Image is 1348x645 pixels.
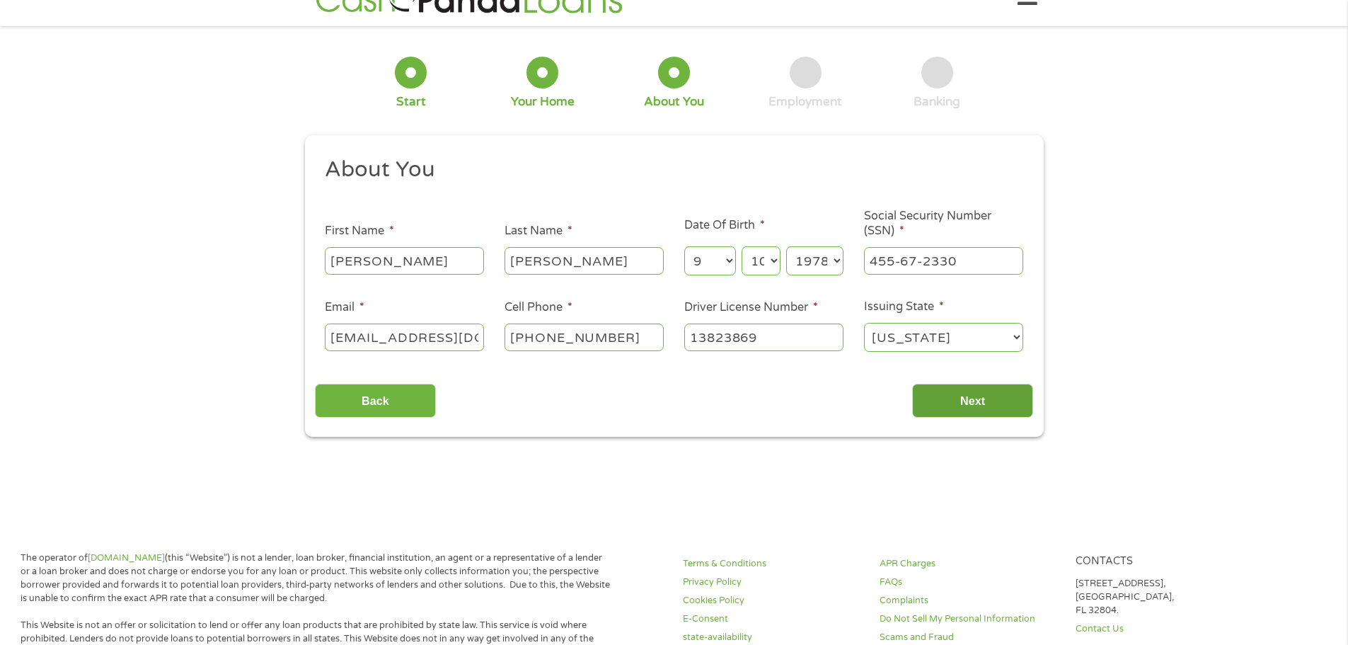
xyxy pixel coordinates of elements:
[880,594,1059,607] a: Complaints
[912,384,1033,418] input: Next
[684,218,765,233] label: Date Of Birth
[315,384,436,418] input: Back
[914,94,960,110] div: Banking
[325,324,484,350] input: john@gmail.com
[768,94,842,110] div: Employment
[683,557,863,571] a: Terms & Conditions
[644,94,704,110] div: About You
[880,631,1059,644] a: Scams and Fraud
[511,94,575,110] div: Your Home
[683,594,863,607] a: Cookies Policy
[505,300,572,315] label: Cell Phone
[325,300,364,315] label: Email
[325,224,394,239] label: First Name
[88,552,165,564] a: [DOMAIN_NAME]
[864,209,1023,239] label: Social Security Number (SSN)
[505,247,664,274] input: Smith
[1076,555,1255,569] h4: Contacts
[325,247,484,274] input: John
[864,299,944,314] label: Issuing State
[684,300,818,315] label: Driver License Number
[683,576,863,589] a: Privacy Policy
[396,94,426,110] div: Start
[864,247,1023,274] input: 078-05-1120
[880,576,1059,589] a: FAQs
[1076,577,1255,617] p: [STREET_ADDRESS], [GEOGRAPHIC_DATA], FL 32804.
[683,631,863,644] a: state-availability
[1076,622,1255,636] a: Contact Us
[505,324,664,350] input: (541) 754-3010
[880,612,1059,626] a: Do Not Sell My Personal Information
[21,552,611,605] p: The operator of (this “Website”) is not a lender, loan broker, financial institution, an agent or...
[325,156,1013,184] h2: About You
[880,557,1059,571] a: APR Charges
[505,224,572,239] label: Last Name
[683,612,863,626] a: E-Consent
